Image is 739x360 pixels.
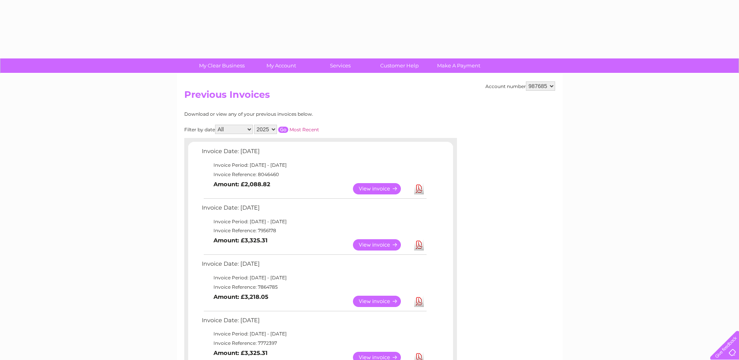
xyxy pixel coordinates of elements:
[427,58,491,73] a: Make A Payment
[184,111,389,117] div: Download or view any of your previous invoices below.
[200,146,428,161] td: Invoice Date: [DATE]
[353,296,410,307] a: View
[200,226,428,235] td: Invoice Reference: 7956178
[200,329,428,339] td: Invoice Period: [DATE] - [DATE]
[200,203,428,217] td: Invoice Date: [DATE]
[200,273,428,282] td: Invoice Period: [DATE] - [DATE]
[200,339,428,348] td: Invoice Reference: 7772397
[190,58,254,73] a: My Clear Business
[353,183,410,194] a: View
[200,282,428,292] td: Invoice Reference: 7864785
[414,183,424,194] a: Download
[414,239,424,251] a: Download
[353,239,410,251] a: View
[414,296,424,307] a: Download
[184,89,555,104] h2: Previous Invoices
[485,81,555,91] div: Account number
[200,217,428,226] td: Invoice Period: [DATE] - [DATE]
[184,125,389,134] div: Filter by date
[213,237,268,244] b: Amount: £3,325.31
[213,349,268,356] b: Amount: £3,325.31
[213,181,270,188] b: Amount: £2,088.82
[249,58,313,73] a: My Account
[200,170,428,179] td: Invoice Reference: 8046460
[200,259,428,273] td: Invoice Date: [DATE]
[289,127,319,132] a: Most Recent
[200,161,428,170] td: Invoice Period: [DATE] - [DATE]
[308,58,372,73] a: Services
[200,315,428,330] td: Invoice Date: [DATE]
[213,293,268,300] b: Amount: £3,218.05
[367,58,432,73] a: Customer Help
